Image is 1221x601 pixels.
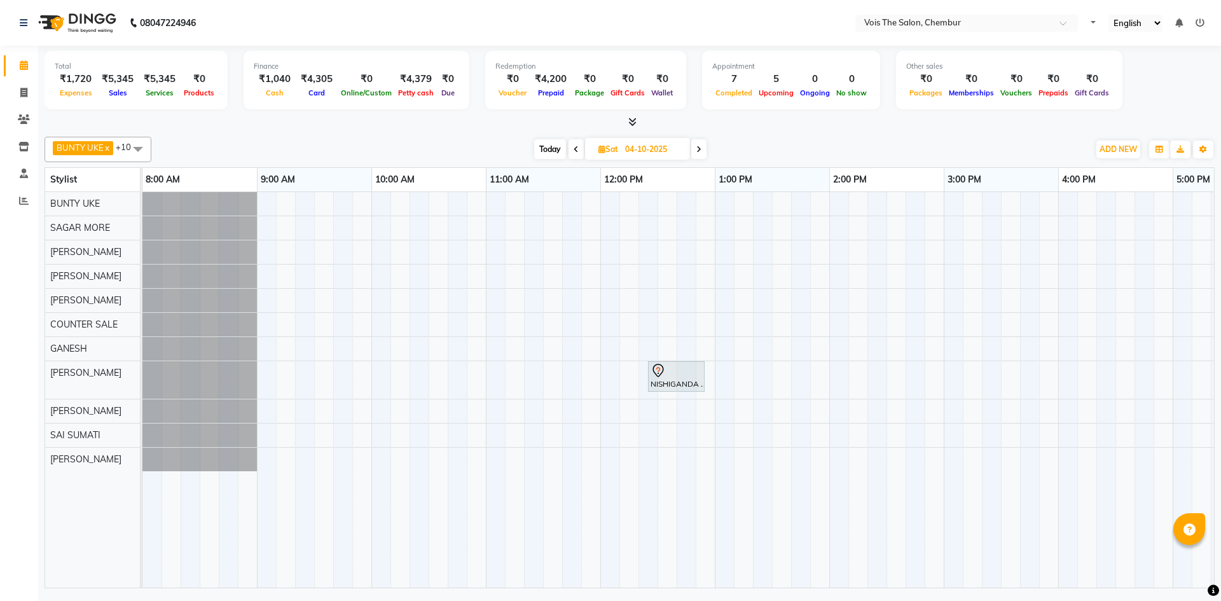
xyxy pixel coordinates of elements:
div: ₹5,345 [97,72,139,86]
span: Prepaid [535,88,567,97]
span: [PERSON_NAME] [50,405,121,417]
a: 4:00 PM [1059,170,1099,189]
div: ₹5,345 [139,72,181,86]
b: 08047224946 [140,5,196,41]
a: 11:00 AM [486,170,532,189]
div: ₹0 [338,72,395,86]
div: ₹0 [997,72,1035,86]
div: ₹0 [648,72,676,86]
span: [PERSON_NAME] [50,294,121,306]
span: Online/Custom [338,88,395,97]
span: Gift Cards [1072,88,1112,97]
div: ₹0 [946,72,997,86]
div: Redemption [495,61,676,72]
button: ADD NEW [1096,141,1140,158]
span: Vouchers [997,88,1035,97]
div: ₹0 [495,72,530,86]
div: ₹4,305 [296,72,338,86]
a: 9:00 AM [258,170,298,189]
div: ₹0 [1035,72,1072,86]
span: ADD NEW [1100,144,1137,154]
a: 10:00 AM [372,170,418,189]
span: SAI SUMATI [50,429,100,441]
span: +10 [116,142,141,152]
span: Sat [595,144,621,154]
span: BUNTY UKE [50,198,100,209]
span: Due [438,88,458,97]
span: Completed [712,88,755,97]
span: GANESH [50,343,87,354]
img: logo [32,5,120,41]
span: Today [534,139,566,159]
span: [PERSON_NAME] [50,453,121,465]
span: COUNTER SALE [50,319,118,330]
span: Products [181,88,217,97]
span: Package [572,88,607,97]
input: 2025-10-04 [621,140,685,159]
span: Sales [106,88,130,97]
div: ₹0 [607,72,648,86]
span: Expenses [57,88,95,97]
div: Other sales [906,61,1112,72]
iframe: chat widget [1168,550,1208,588]
span: Stylist [50,174,77,185]
div: ₹1,720 [55,72,97,86]
div: 0 [797,72,833,86]
div: ₹0 [572,72,607,86]
span: Prepaids [1035,88,1072,97]
div: Appointment [712,61,870,72]
div: Finance [254,61,459,72]
span: Upcoming [755,88,797,97]
div: 7 [712,72,755,86]
a: 5:00 PM [1173,170,1213,189]
div: ₹0 [181,72,217,86]
a: 12:00 PM [601,170,646,189]
div: 0 [833,72,870,86]
span: [PERSON_NAME] [50,367,121,378]
div: ₹1,040 [254,72,296,86]
span: [PERSON_NAME] [50,246,121,258]
span: No show [833,88,870,97]
span: Wallet [648,88,676,97]
span: Cash [263,88,287,97]
div: ₹4,379 [395,72,437,86]
div: NISHIGANDA ., 12:25 PM-12:55 PM, [DEMOGRAPHIC_DATA] Hair - Wash & Blastdry [649,363,703,390]
span: SAGAR MORE [50,222,110,233]
span: Ongoing [797,88,833,97]
span: Memberships [946,88,997,97]
a: 8:00 AM [142,170,183,189]
a: 2:00 PM [830,170,870,189]
span: Card [305,88,328,97]
div: ₹4,200 [530,72,572,86]
div: ₹0 [906,72,946,86]
a: 1:00 PM [715,170,755,189]
div: Total [55,61,217,72]
span: Packages [906,88,946,97]
span: Gift Cards [607,88,648,97]
span: Services [142,88,177,97]
a: x [104,142,109,153]
div: 5 [755,72,797,86]
div: ₹0 [437,72,459,86]
a: 3:00 PM [944,170,984,189]
span: BUNTY UKE [57,142,104,153]
div: ₹0 [1072,72,1112,86]
span: Petty cash [395,88,437,97]
span: [PERSON_NAME] [50,270,121,282]
span: Voucher [495,88,530,97]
